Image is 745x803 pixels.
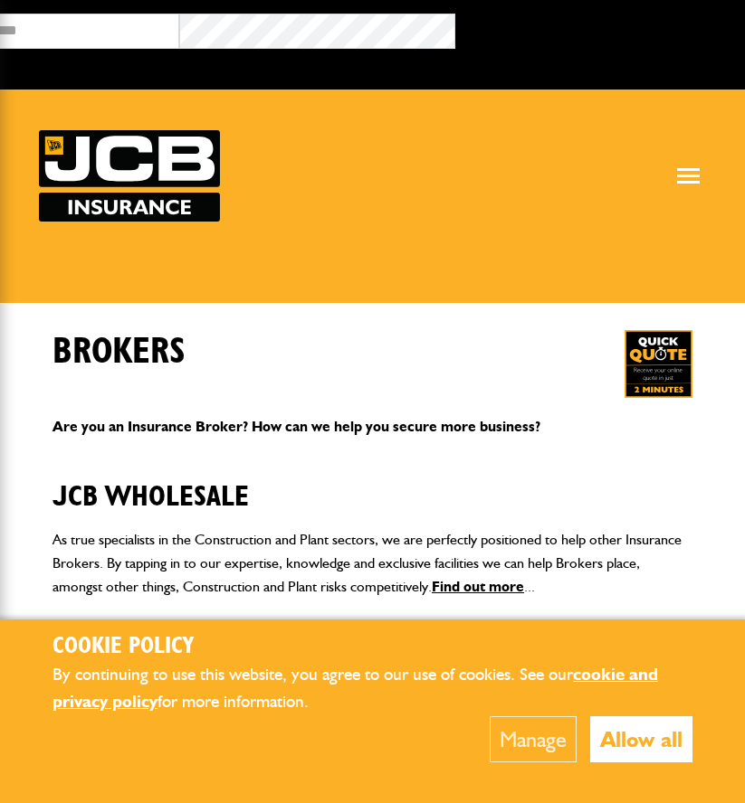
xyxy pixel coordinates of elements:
a: Get your insurance quote in just 2-minutes [625,330,692,398]
h2: New Agency Application [53,612,692,674]
p: As true specialists in the Construction and Plant sectors, we are perfectly positioned to help ot... [53,528,692,598]
a: Find out more [432,578,524,595]
p: Are you an Insurance Broker? How can we help you secure more business? [53,415,692,439]
a: JCB Insurance Services [39,130,220,222]
h2: Cookie Policy [53,633,692,661]
img: Quick Quote [625,330,692,398]
button: Manage [490,716,577,762]
p: By continuing to use this website, you agree to our use of cookies. See our for more information. [53,661,692,716]
button: Allow all [590,716,692,762]
h1: Brokers [53,330,186,373]
button: Broker Login [455,14,731,42]
img: JCB Insurance Services logo [39,130,220,222]
h2: JCB Wholesale [53,452,692,514]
